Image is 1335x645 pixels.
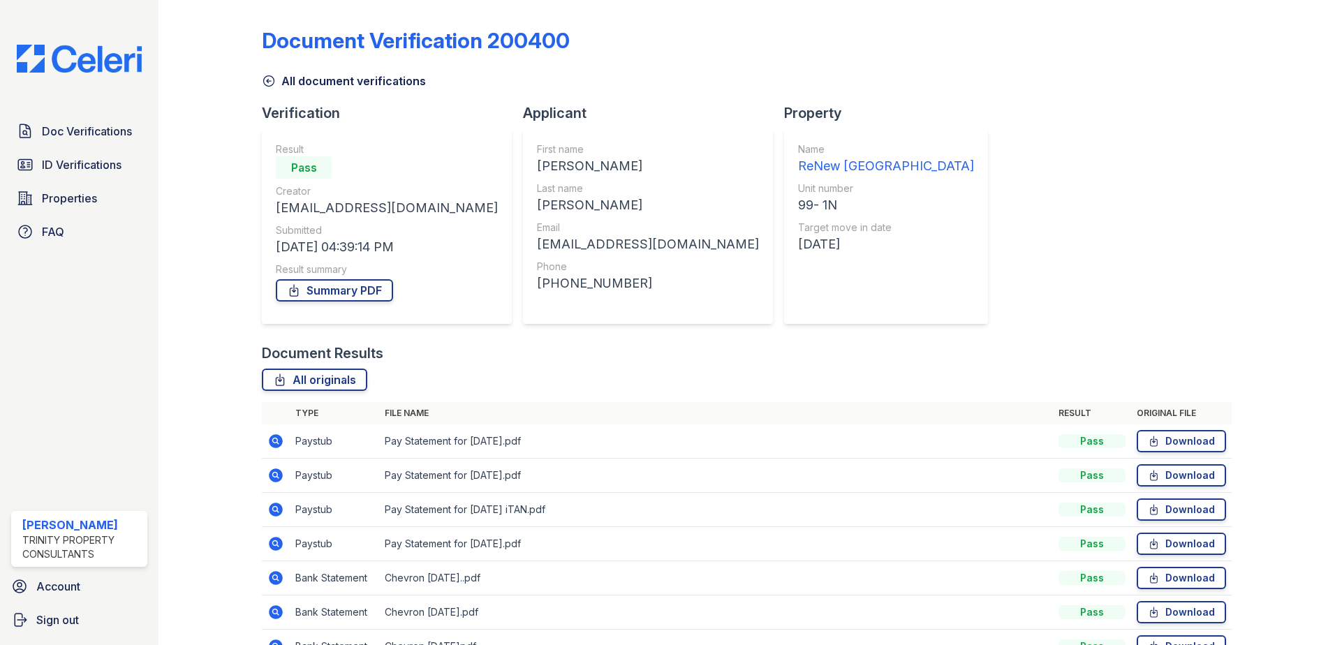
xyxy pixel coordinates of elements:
[379,561,1053,595] td: Chevron [DATE]..pdf
[537,221,759,235] div: Email
[798,156,974,176] div: ReNew [GEOGRAPHIC_DATA]
[1137,567,1226,589] a: Download
[290,402,379,424] th: Type
[1137,498,1226,521] a: Download
[1059,571,1126,585] div: Pass
[798,142,974,176] a: Name ReNew [GEOGRAPHIC_DATA]
[784,103,999,123] div: Property
[379,527,1053,561] td: Pay Statement for [DATE].pdf
[379,424,1053,459] td: Pay Statement for [DATE].pdf
[42,156,121,173] span: ID Verifications
[1059,468,1126,482] div: Pass
[290,595,379,630] td: Bank Statement
[36,578,80,595] span: Account
[537,181,759,195] div: Last name
[798,181,974,195] div: Unit number
[11,151,147,179] a: ID Verifications
[6,45,153,73] img: CE_Logo_Blue-a8612792a0a2168367f1c8372b55b34899dd931a85d93a1a3d3e32e68fde9ad4.png
[42,123,132,140] span: Doc Verifications
[290,459,379,493] td: Paystub
[11,218,147,246] a: FAQ
[262,28,570,53] div: Document Verification 200400
[11,117,147,145] a: Doc Verifications
[1059,605,1126,619] div: Pass
[262,369,367,391] a: All originals
[276,262,498,276] div: Result summary
[798,221,974,235] div: Target move in date
[1137,430,1226,452] a: Download
[1053,402,1131,424] th: Result
[276,142,498,156] div: Result
[11,184,147,212] a: Properties
[1131,402,1232,424] th: Original file
[290,527,379,561] td: Paystub
[379,595,1053,630] td: Chevron [DATE].pdf
[42,190,97,207] span: Properties
[276,279,393,302] a: Summary PDF
[537,235,759,254] div: [EMAIL_ADDRESS][DOMAIN_NAME]
[1059,434,1126,448] div: Pass
[537,195,759,215] div: [PERSON_NAME]
[276,223,498,237] div: Submitted
[22,517,142,533] div: [PERSON_NAME]
[537,142,759,156] div: First name
[290,561,379,595] td: Bank Statement
[1137,533,1226,555] a: Download
[262,343,383,363] div: Document Results
[379,459,1053,493] td: Pay Statement for [DATE].pdf
[262,73,426,89] a: All document verifications
[276,198,498,218] div: [EMAIL_ADDRESS][DOMAIN_NAME]
[290,424,379,459] td: Paystub
[798,195,974,215] div: 99- 1N
[537,274,759,293] div: [PHONE_NUMBER]
[276,184,498,198] div: Creator
[537,260,759,274] div: Phone
[1059,503,1126,517] div: Pass
[798,142,974,156] div: Name
[276,237,498,257] div: [DATE] 04:39:14 PM
[1059,537,1126,551] div: Pass
[537,156,759,176] div: [PERSON_NAME]
[6,572,153,600] a: Account
[290,493,379,527] td: Paystub
[379,402,1053,424] th: File name
[22,533,142,561] div: Trinity Property Consultants
[276,156,332,179] div: Pass
[1137,601,1226,623] a: Download
[1137,464,1226,487] a: Download
[262,103,523,123] div: Verification
[523,103,784,123] div: Applicant
[36,611,79,628] span: Sign out
[379,493,1053,527] td: Pay Statement for [DATE] iTAN.pdf
[42,223,64,240] span: FAQ
[1276,589,1321,631] iframe: chat widget
[6,606,153,634] a: Sign out
[798,235,974,254] div: [DATE]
